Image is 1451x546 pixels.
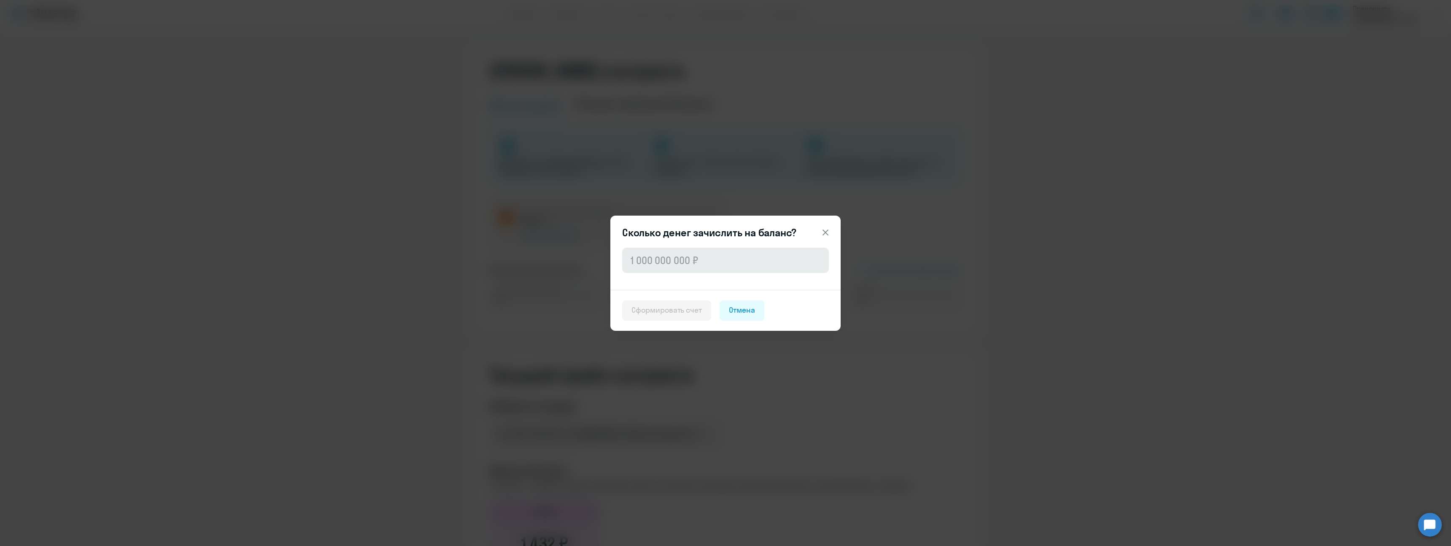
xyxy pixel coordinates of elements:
[720,300,764,321] button: Отмена
[729,305,755,316] div: Отмена
[610,226,841,239] header: Сколько денег зачислить на баланс?
[622,248,829,273] input: 1 000 000 000 ₽
[631,305,702,316] div: Сформировать счет
[622,300,711,321] button: Сформировать счет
